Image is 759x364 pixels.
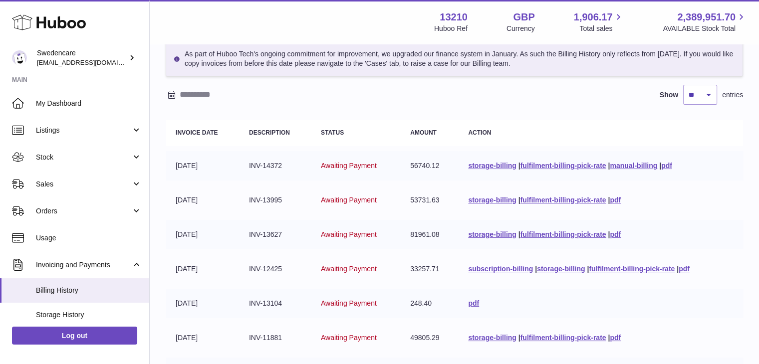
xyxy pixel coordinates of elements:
td: INV-12425 [239,254,311,284]
span: | [518,162,520,170]
span: | [518,230,520,238]
a: fulfilment-billing-pick-rate [520,230,606,238]
td: 248.40 [400,289,458,318]
td: [DATE] [166,185,239,215]
span: Awaiting Payment [321,230,377,238]
strong: Amount [410,129,437,136]
span: AVAILABLE Stock Total [663,24,747,33]
span: Awaiting Payment [321,196,377,204]
strong: Description [249,129,290,136]
div: As part of Huboo Tech's ongoing commitment for improvement, we upgraded our finance system in Jan... [166,41,743,77]
div: Huboo Ref [434,24,468,33]
span: Listings [36,126,131,135]
span: entries [722,90,743,100]
span: Awaiting Payment [321,334,377,342]
a: pdf [610,230,621,238]
span: [EMAIL_ADDRESS][DOMAIN_NAME] [37,58,147,66]
span: 2,389,951.70 [677,10,736,24]
a: fulfilment-billing-pick-rate [520,334,606,342]
span: | [535,265,537,273]
a: pdf [610,196,621,204]
a: storage-billing [468,162,516,170]
span: | [587,265,589,273]
span: My Dashboard [36,99,142,108]
td: INV-13995 [239,185,311,215]
td: [DATE] [166,151,239,181]
td: [DATE] [166,289,239,318]
span: Orders [36,206,131,216]
a: storage-billing [468,196,516,204]
span: Total sales [579,24,624,33]
td: INV-14372 [239,151,311,181]
a: pdf [679,265,690,273]
td: 81961.08 [400,220,458,249]
span: Awaiting Payment [321,265,377,273]
a: storage-billing [468,334,516,342]
div: Swedencare [37,48,127,67]
a: fulfilment-billing-pick-rate [520,162,606,170]
span: Awaiting Payment [321,299,377,307]
a: subscription-billing [468,265,533,273]
label: Show [660,90,678,100]
td: [DATE] [166,254,239,284]
a: 1,906.17 Total sales [574,10,624,33]
a: pdf [661,162,672,170]
span: | [518,196,520,204]
a: pdf [468,299,479,307]
span: Stock [36,153,131,162]
span: | [608,230,610,238]
a: manual-billing [610,162,657,170]
strong: Invoice Date [176,129,218,136]
td: 33257.71 [400,254,458,284]
a: fulfilment-billing-pick-rate [520,196,606,204]
span: 1,906.17 [574,10,613,24]
span: | [608,196,610,204]
strong: GBP [513,10,534,24]
strong: Action [468,129,491,136]
span: Billing History [36,286,142,295]
td: INV-13104 [239,289,311,318]
span: Invoicing and Payments [36,260,131,270]
img: internalAdmin-13210@internal.huboo.com [12,50,27,65]
td: [DATE] [166,323,239,353]
span: | [608,334,610,342]
span: | [518,334,520,342]
a: fulfilment-billing-pick-rate [589,265,675,273]
a: storage-billing [537,265,585,273]
span: | [608,162,610,170]
a: pdf [610,334,621,342]
td: INV-13627 [239,220,311,249]
span: Usage [36,233,142,243]
td: 56740.12 [400,151,458,181]
div: Currency [506,24,535,33]
span: Storage History [36,310,142,320]
span: Awaiting Payment [321,162,377,170]
a: 2,389,951.70 AVAILABLE Stock Total [663,10,747,33]
span: | [659,162,661,170]
strong: Status [321,129,344,136]
a: Log out [12,327,137,345]
span: Sales [36,180,131,189]
td: 49805.29 [400,323,458,353]
a: storage-billing [468,230,516,238]
span: | [677,265,679,273]
strong: 13210 [440,10,468,24]
td: INV-11881 [239,323,311,353]
td: [DATE] [166,220,239,249]
td: 53731.63 [400,185,458,215]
